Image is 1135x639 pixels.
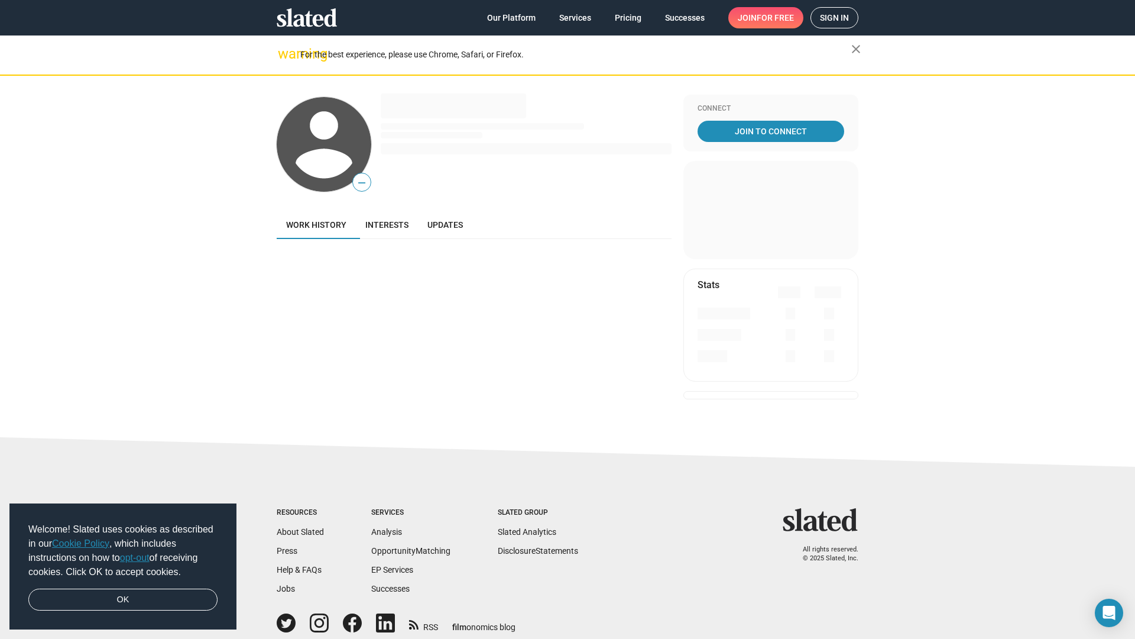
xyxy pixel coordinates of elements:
[409,615,438,633] a: RSS
[371,546,450,556] a: OpportunityMatching
[28,589,218,611] a: dismiss cookie message
[698,104,844,114] div: Connect
[1095,599,1123,627] div: Open Intercom Messenger
[427,220,463,230] span: Updates
[371,565,413,575] a: EP Services
[52,538,109,548] a: Cookie Policy
[371,508,450,518] div: Services
[371,584,410,593] a: Successes
[820,8,849,28] span: Sign in
[728,7,803,28] a: Joinfor free
[365,220,408,230] span: Interests
[698,279,719,291] mat-card-title: Stats
[300,47,851,63] div: For the best experience, please use Chrome, Safari, or Firefox.
[28,522,218,579] span: Welcome! Slated uses cookies as described in our , which includes instructions on how to of recei...
[498,508,578,518] div: Slated Group
[277,527,324,537] a: About Slated
[353,175,371,191] span: —
[559,7,591,28] span: Services
[698,121,844,142] a: Join To Connect
[665,7,705,28] span: Successes
[550,7,601,28] a: Services
[277,565,322,575] a: Help & FAQs
[605,7,651,28] a: Pricing
[498,527,556,537] a: Slated Analytics
[452,622,466,632] span: film
[656,7,714,28] a: Successes
[120,553,150,563] a: opt-out
[700,121,842,142] span: Join To Connect
[810,7,858,28] a: Sign in
[277,508,324,518] div: Resources
[738,7,794,28] span: Join
[371,527,402,537] a: Analysis
[790,546,858,563] p: All rights reserved. © 2025 Slated, Inc.
[278,47,292,61] mat-icon: warning
[849,42,863,56] mat-icon: close
[286,220,346,230] span: Work history
[418,211,472,239] a: Updates
[487,7,536,28] span: Our Platform
[452,612,515,633] a: filmonomics blog
[277,546,297,556] a: Press
[615,7,641,28] span: Pricing
[9,504,236,630] div: cookieconsent
[277,211,356,239] a: Work history
[498,546,578,556] a: DisclosureStatements
[356,211,418,239] a: Interests
[478,7,545,28] a: Our Platform
[757,7,794,28] span: for free
[277,584,295,593] a: Jobs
